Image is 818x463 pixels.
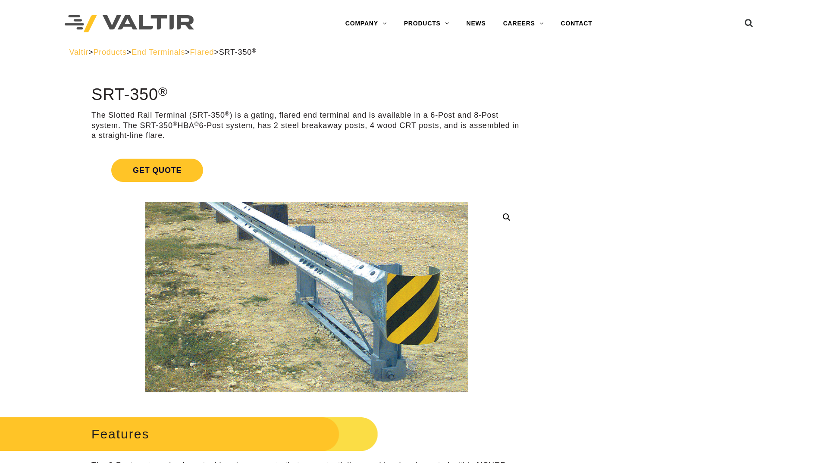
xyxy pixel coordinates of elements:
img: Valtir [65,15,194,33]
sup: ® [194,121,199,127]
a: Products [93,48,126,56]
a: Flared [190,48,214,56]
a: COMPANY [337,15,395,32]
span: Get Quote [111,159,203,182]
span: SRT-350 [219,48,257,56]
a: NEWS [458,15,495,32]
sup: ® [252,47,257,54]
div: > > > > [69,47,749,57]
sup: ® [225,110,230,117]
a: Valtir [69,48,88,56]
p: The Slotted Rail Terminal (SRT-350 ) is a gating, flared end terminal and is available in a 6-Pos... [91,110,522,141]
h1: SRT-350 [91,86,522,104]
a: End Terminals [132,48,185,56]
a: CAREERS [495,15,552,32]
sup: ® [158,84,168,98]
sup: ® [173,121,178,127]
a: PRODUCTS [395,15,458,32]
a: Get Quote [91,148,522,192]
a: CONTACT [552,15,601,32]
